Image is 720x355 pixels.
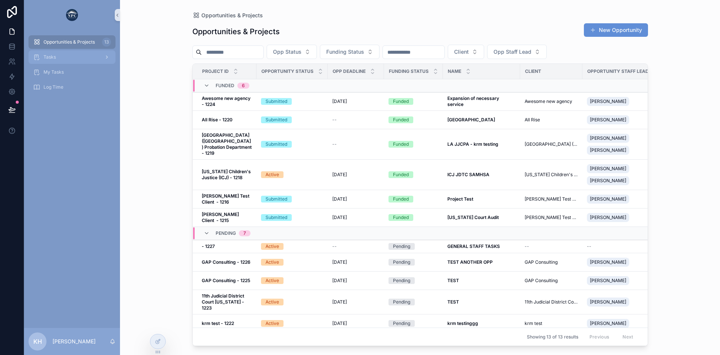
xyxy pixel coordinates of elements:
[447,299,459,305] strong: TEST
[525,320,542,326] span: krm test
[388,196,438,202] a: Funded
[590,147,626,153] span: [PERSON_NAME]
[587,68,649,74] span: Opportunity Staff Lead
[590,215,626,221] span: [PERSON_NAME]
[587,256,649,268] a: [PERSON_NAME]
[447,196,516,202] a: Project Test
[332,278,347,284] span: [DATE]
[525,68,541,74] span: Client
[447,259,493,265] strong: TEST ANOTHER OPP
[261,277,323,284] a: Active
[265,171,279,178] div: Active
[202,243,215,249] strong: - 1227
[587,243,649,249] a: --
[332,117,379,123] a: --
[525,117,540,123] span: All Rise
[525,299,578,305] span: 11th Judicial District Court [US_STATE]
[447,243,516,249] a: GENERAL STAFF TASKS
[265,116,287,123] div: Submitted
[388,277,438,284] a: Pending
[590,166,626,172] span: [PERSON_NAME]
[584,23,648,37] button: New Opportunity
[332,196,347,202] span: [DATE]
[332,172,379,178] a: [DATE]
[332,299,379,305] a: [DATE]
[333,68,366,74] span: Opp Deadline
[202,211,240,223] strong: [PERSON_NAME] Client - 1215
[261,214,323,221] a: Submitted
[216,83,234,89] span: Funded
[525,215,578,221] span: [PERSON_NAME] Test Client
[388,214,438,221] a: Funded
[393,277,410,284] div: Pending
[388,116,438,123] a: Funded
[28,50,115,64] a: Tasks
[447,95,516,107] a: Expansion of necessary service
[590,117,626,123] span: [PERSON_NAME]
[265,243,279,250] div: Active
[587,163,649,187] a: [PERSON_NAME][PERSON_NAME]
[202,132,253,156] strong: [GEOGRAPHIC_DATA] ([GEOGRAPHIC_DATA]) Probation Department - 1219
[202,169,252,180] strong: [US_STATE] Children's Justice (ICJ) - 1218
[447,196,473,202] strong: Project Test
[393,243,410,250] div: Pending
[261,68,313,74] span: Opportunity Status
[265,141,287,148] div: Submitted
[24,30,120,104] div: scrollable content
[447,320,478,326] strong: krm testinggg
[590,196,626,202] span: [PERSON_NAME]
[590,135,626,141] span: [PERSON_NAME]
[590,178,626,184] span: [PERSON_NAME]
[261,243,323,250] a: Active
[332,243,337,249] span: --
[393,116,409,123] div: Funded
[448,45,484,59] button: Select Button
[389,68,429,74] span: Funding Status
[590,299,626,305] span: [PERSON_NAME]
[493,48,531,56] span: Opp Staff Lead
[202,259,252,265] a: GAP Consulting - 1226
[28,80,115,94] a: Log Time
[447,172,489,177] strong: ICJ JDTC SAMHSA
[587,193,649,205] a: [PERSON_NAME]
[525,98,578,104] a: Awesome new agency
[525,259,578,265] a: GAP Consulting
[388,320,438,327] a: Pending
[587,211,649,224] a: [PERSON_NAME]
[587,296,649,308] a: [PERSON_NAME]
[332,196,379,202] a: [DATE]
[448,68,461,74] span: Name
[393,98,409,105] div: Funded
[28,65,115,79] a: My Tasks
[527,334,578,340] span: Showing 13 of 13 results
[202,117,232,122] strong: All Rise - 1220
[525,141,578,147] a: [GEOGRAPHIC_DATA] ([GEOGRAPHIC_DATA]) Probation Department
[525,243,578,249] a: --
[265,98,287,105] div: Submitted
[273,48,301,56] span: Opp Status
[332,98,379,104] a: [DATE]
[388,141,438,148] a: Funded
[43,69,64,75] span: My Tasks
[447,172,516,178] a: ICJ JDTC SAMHSA
[261,299,323,305] a: Active
[388,98,438,105] a: Funded
[332,259,347,265] span: [DATE]
[525,278,558,284] span: GAP Consulting
[393,141,409,148] div: Funded
[202,278,250,283] strong: GAP Consulting - 1225
[393,196,409,202] div: Funded
[261,259,323,266] a: Active
[261,171,323,178] a: Active
[202,68,229,74] span: Project ID
[454,48,469,56] span: Client
[447,299,516,305] a: TEST
[447,278,516,284] a: TEST
[332,117,337,123] span: --
[33,337,42,346] span: KH
[216,230,236,236] span: Pending
[525,278,578,284] a: GAP Consulting
[388,259,438,266] a: Pending
[52,338,96,345] p: [PERSON_NAME]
